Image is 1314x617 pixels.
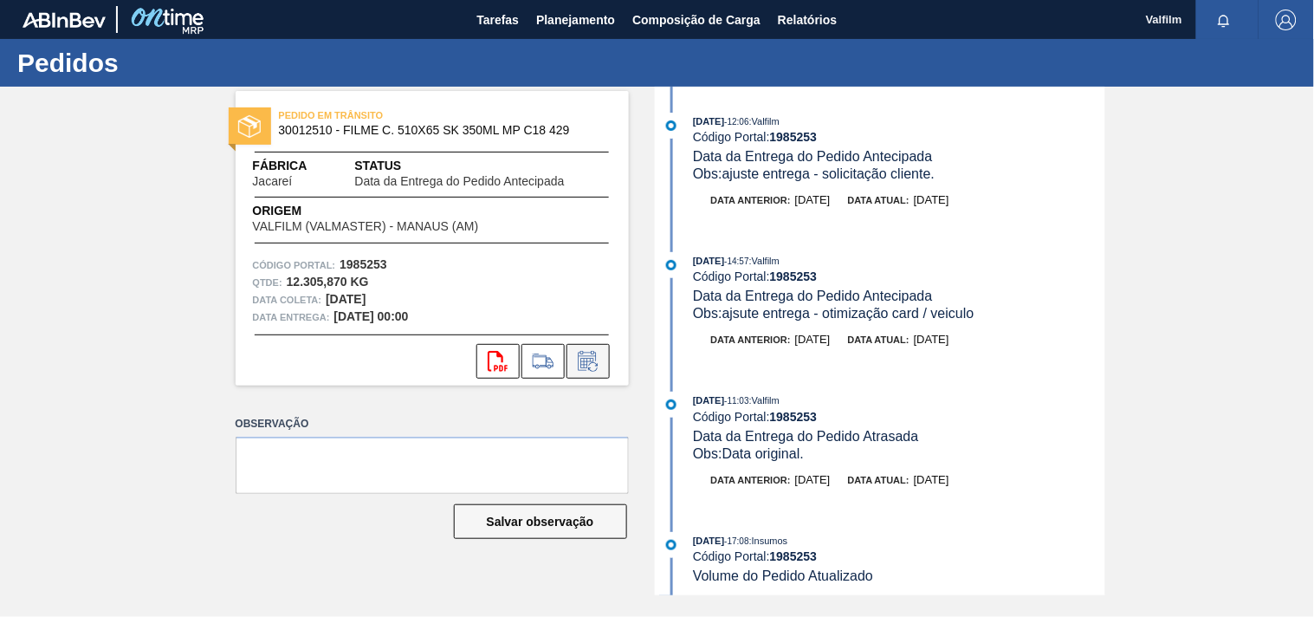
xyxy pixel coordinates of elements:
span: Data anterior: [711,195,791,205]
div: Ir para Composição de Carga [521,344,565,379]
span: Data anterior: [711,475,791,485]
span: Data anterior: [711,334,791,345]
span: Data da Entrega do Pedido Antecipada [693,149,933,164]
span: Obs: ajuste entrega - solicitação cliente. [693,166,935,181]
span: Obs: ajsute entrega - otimização card / veiculo [693,306,974,321]
span: Data da Entrega do Pedido Atrasada [693,429,919,444]
label: Observação [236,412,629,437]
strong: 1985253 [770,270,818,283]
img: atual [666,260,676,270]
h1: Pedidos [17,53,325,73]
span: [DATE] [693,116,724,127]
span: Data da Entrega do Pedido Antecipada [355,175,565,188]
div: Código Portal: [693,270,1104,283]
span: : Valfilm [749,116,780,127]
span: Volume do Pedido Atualizado [693,568,873,583]
span: - 12:06 [725,117,749,127]
span: Obs: Data original. [693,446,804,461]
span: 12.305,870 [926,595,982,608]
span: [DATE] [693,395,724,406]
img: Logout [1276,10,1297,30]
span: [DATE] [795,333,831,346]
span: Planejamento [536,10,615,30]
span: Jacareí [253,175,293,188]
strong: 1985253 [770,130,818,144]
span: : Valfilm [749,256,780,266]
span: PEDIDO EM TRÂNSITO [279,107,521,124]
span: Relatórios [778,10,837,30]
span: Data atual: [848,334,909,345]
span: : Valfilm [749,395,780,406]
span: VALFILM (VALMASTER) - MANAUS (AM) [253,220,479,233]
span: - 17:08 [725,536,749,546]
strong: 12.305,870 KG [287,275,369,289]
img: atual [666,540,676,550]
span: - 11:03 [725,396,749,406]
strong: 1985253 [770,549,818,563]
span: Status [355,157,612,175]
span: Fábrica [253,157,347,175]
span: Data entrega: [253,308,330,326]
strong: [DATE] 00:00 [334,309,409,323]
strong: 1985253 [340,257,387,271]
div: Código Portal: [693,130,1104,144]
span: - 14:57 [725,257,749,266]
span: Data coleta: [253,291,322,308]
span: Origem [253,202,528,220]
span: Composição de Carga [632,10,761,30]
span: [DATE] [693,536,724,546]
div: Abrir arquivo PDF [476,344,520,379]
strong: 1985253 [770,410,818,424]
button: Salvar observação [454,504,627,539]
img: TNhmsLtSVTkK8tSr43FrP2fwEKptu5GPRR3wAAAABJRU5ErkJggg== [23,12,106,28]
img: atual [666,120,676,131]
span: Código Portal: [253,257,336,274]
div: Código Portal: [693,549,1104,563]
img: atual [666,399,676,410]
span: [DATE] [795,473,831,486]
span: [DATE] [914,473,949,486]
img: status [238,115,261,138]
span: Qtde : [253,274,282,291]
div: Informar alteração no pedido [566,344,610,379]
div: Código Portal: [693,410,1104,424]
span: [DATE] [914,193,949,206]
span: Data da Entrega do Pedido Antecipada [693,289,933,303]
strong: [DATE] [326,292,366,306]
span: 12.305,870 [790,595,846,608]
button: Notificações [1196,8,1252,32]
span: [DATE] [795,193,831,206]
span: Data atual: [848,195,909,205]
span: Data atual: [848,475,909,485]
span: : Insumos [749,536,788,546]
span: [DATE] [914,333,949,346]
span: Tarefas [476,10,519,30]
span: 30012510 - FILME C. 510X65 SK 350ML MP C18 429 [279,124,593,137]
span: [DATE] [693,256,724,266]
